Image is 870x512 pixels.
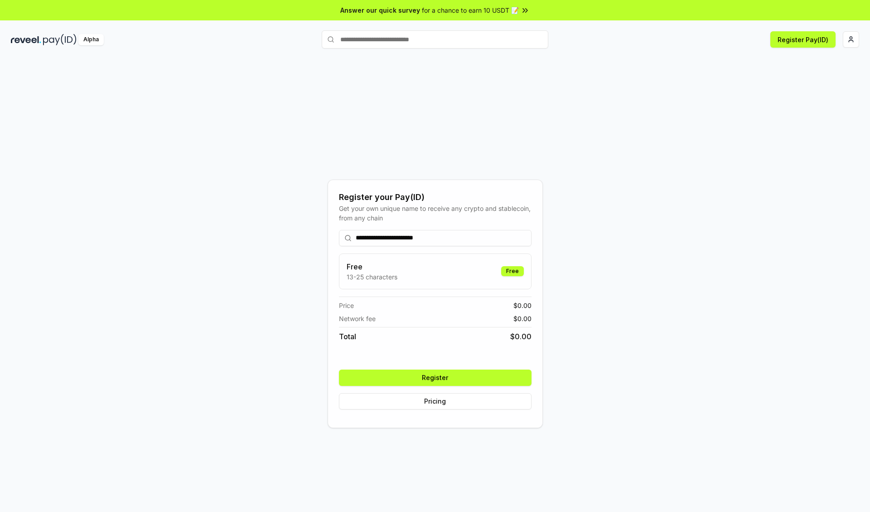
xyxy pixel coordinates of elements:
[347,261,397,272] h3: Free
[11,34,41,45] img: reveel_dark
[513,314,532,323] span: $ 0.00
[339,370,532,386] button: Register
[43,34,77,45] img: pay_id
[339,331,356,342] span: Total
[510,331,532,342] span: $ 0.00
[78,34,104,45] div: Alpha
[501,266,524,276] div: Free
[339,314,376,323] span: Network fee
[513,301,532,310] span: $ 0.00
[339,204,532,223] div: Get your own unique name to receive any crypto and stablecoin, from any chain
[770,31,836,48] button: Register Pay(ID)
[339,191,532,204] div: Register your Pay(ID)
[340,5,420,15] span: Answer our quick survey
[422,5,519,15] span: for a chance to earn 10 USDT 📝
[339,393,532,410] button: Pricing
[347,272,397,282] p: 13-25 characters
[339,301,354,310] span: Price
